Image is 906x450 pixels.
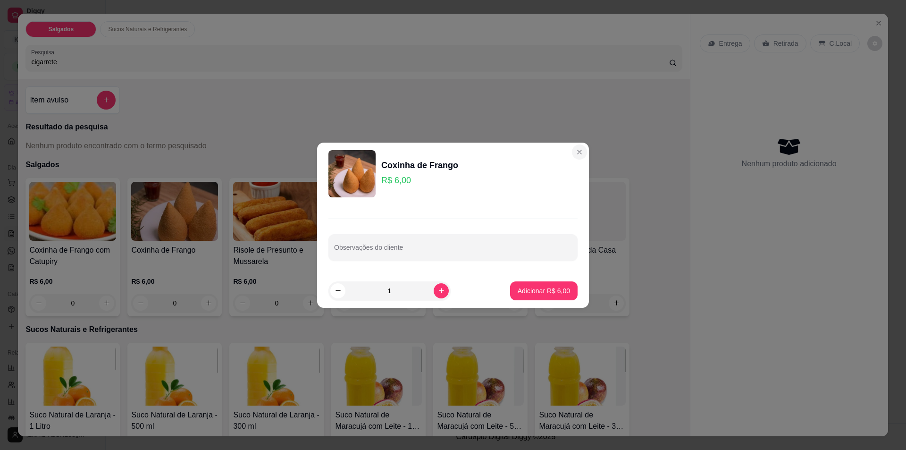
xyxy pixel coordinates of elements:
[381,174,458,187] p: R$ 6,00
[334,246,572,256] input: Observações do cliente
[518,286,570,296] p: Adicionar R$ 6,00
[330,283,345,298] button: decrease-product-quantity
[510,281,578,300] button: Adicionar R$ 6,00
[572,144,587,160] button: Close
[328,150,376,197] img: product-image
[381,159,458,172] div: Coxinha de Frango
[434,283,449,298] button: increase-product-quantity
